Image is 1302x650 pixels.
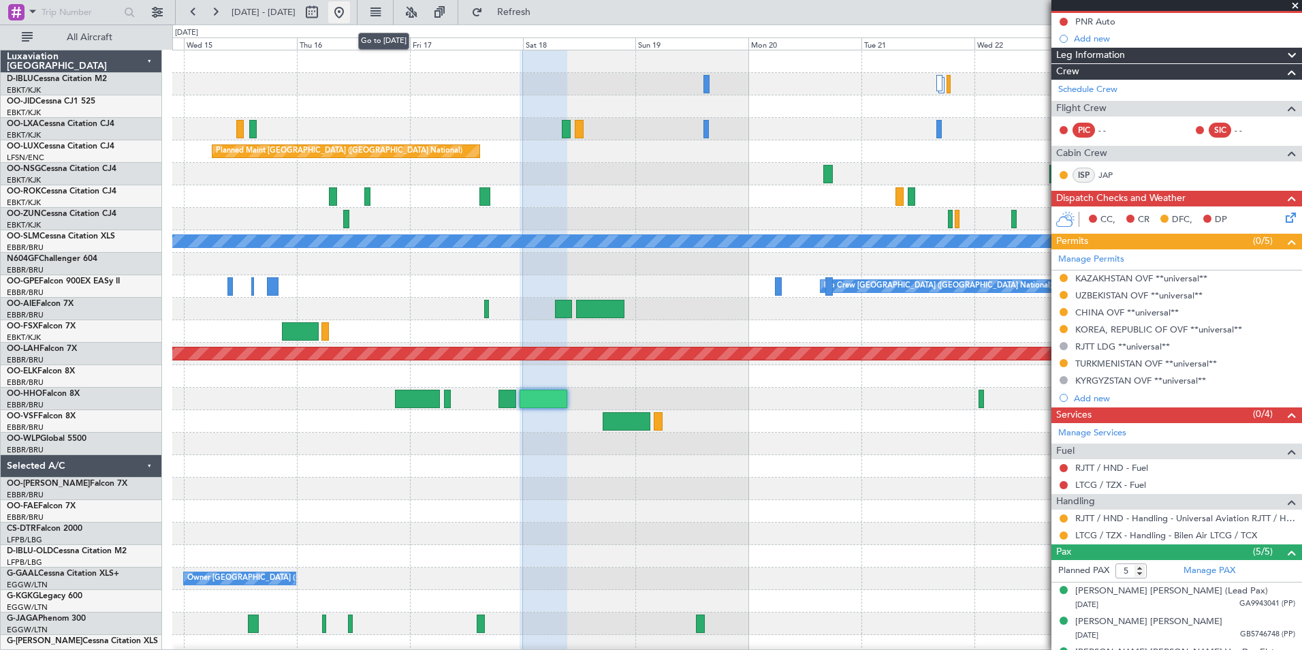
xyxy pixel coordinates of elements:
[7,277,39,285] span: OO-GPE
[7,232,39,241] span: OO-SLM
[1239,598,1295,610] span: GA9943041 (PP)
[1075,585,1268,598] div: [PERSON_NAME] [PERSON_NAME] (Lead Pax)
[7,637,158,645] a: G-[PERSON_NAME]Cessna Citation XLS
[7,592,39,600] span: G-KGKG
[358,33,409,50] div: Go to [DATE]
[7,300,36,308] span: OO-AIE
[1075,630,1098,640] span: [DATE]
[1075,273,1207,284] div: KAZAKHSTAN OVF **universal**
[1075,600,1098,610] span: [DATE]
[1056,191,1186,206] span: Dispatch Checks and Weather
[216,141,462,161] div: Planned Maint [GEOGRAPHIC_DATA] ([GEOGRAPHIC_DATA] National)
[7,310,44,320] a: EBBR/BRU
[1058,564,1109,578] label: Planned PAX
[1075,16,1115,27] div: PNR Auto
[1075,479,1146,491] a: LTCG / TZX - Fuel
[7,187,41,196] span: OO-ROK
[1253,544,1273,559] span: (5/5)
[7,490,44,500] a: EBBR/BRU
[7,210,116,218] a: OO-ZUNCessna Citation CJ4
[7,97,35,106] span: OO-JID
[7,557,42,568] a: LFPB/LBG
[1240,629,1295,640] span: GB5746748 (PP)
[7,232,115,241] a: OO-SLMCessna Citation XLS
[7,243,44,253] a: EBBR/BRU
[7,322,76,330] a: OO-FSXFalcon 7X
[1073,123,1095,138] div: PIC
[1075,512,1295,524] a: RJTT / HND - Handling - Universal Aviation RJTT / HND
[7,592,82,600] a: G-KGKGLegacy 600
[7,265,44,275] a: EBBR/BRU
[7,142,114,151] a: OO-LUXCessna Citation CJ4
[523,37,636,50] div: Sat 18
[1075,529,1257,541] a: LTCG / TZX - Handling - Bilen Air LTCG / TCX
[1074,33,1295,44] div: Add new
[7,355,44,365] a: EBBR/BRU
[1074,392,1295,404] div: Add new
[1209,123,1231,138] div: SIC
[7,480,127,488] a: OO-[PERSON_NAME]Falcon 7X
[7,142,39,151] span: OO-LUX
[35,33,144,42] span: All Aircraft
[1075,307,1179,318] div: CHINA OVF **universal**
[232,6,296,18] span: [DATE] - [DATE]
[7,75,107,83] a: D-IBLUCessna Citation M2
[7,220,41,230] a: EBKT/KJK
[1253,407,1273,421] span: (0/4)
[7,615,86,623] a: G-JAGAPhenom 300
[7,570,38,578] span: G-GAAL
[1075,290,1203,301] div: UZBEKISTAN OVF **universal**
[1075,341,1170,352] div: RJTT LDG **universal**
[1184,564,1235,578] a: Manage PAX
[7,345,39,353] span: OO-LAH
[7,165,41,173] span: OO-NSG
[1138,213,1149,227] span: CR
[7,435,40,443] span: OO-WLP
[824,276,1052,296] div: No Crew [GEOGRAPHIC_DATA] ([GEOGRAPHIC_DATA] National)
[42,2,120,22] input: Trip Number
[1100,213,1115,227] span: CC,
[7,502,76,510] a: OO-FAEFalcon 7X
[7,367,75,375] a: OO-ELKFalcon 8X
[1235,124,1265,136] div: - -
[1075,462,1148,474] a: RJTT / HND - Fuel
[410,37,523,50] div: Fri 17
[7,525,36,533] span: CS-DTR
[1056,64,1079,80] span: Crew
[7,108,41,118] a: EBKT/KJK
[7,637,82,645] span: G-[PERSON_NAME]
[7,535,42,545] a: LFPB/LBG
[1253,234,1273,248] span: (0/5)
[1075,358,1217,369] div: TURKMENISTAN OVF **universal**
[7,445,44,455] a: EBBR/BRU
[7,187,116,196] a: OO-ROKCessna Citation CJ4
[1073,168,1095,183] div: ISP
[1098,124,1129,136] div: - -
[1075,615,1222,629] div: [PERSON_NAME] [PERSON_NAME]
[7,412,38,420] span: OO-VSF
[1098,169,1129,181] a: JAP
[1056,407,1092,423] span: Services
[1056,101,1107,117] span: Flight Crew
[7,277,120,285] a: OO-GPEFalcon 900EX EASy II
[7,547,127,555] a: D-IBLU-OLDCessna Citation M2
[1056,234,1088,249] span: Permits
[1215,213,1227,227] span: DP
[7,412,76,420] a: OO-VSFFalcon 8X
[465,1,547,23] button: Refresh
[7,390,80,398] a: OO-HHOFalcon 8X
[7,367,37,375] span: OO-ELK
[7,377,44,388] a: EBBR/BRU
[7,580,48,590] a: EGGW/LTN
[7,615,38,623] span: G-JAGA
[7,332,41,343] a: EBKT/KJK
[187,568,375,589] div: Owner [GEOGRAPHIC_DATA] ([GEOGRAPHIC_DATA])
[175,27,198,39] div: [DATE]
[974,37,1087,50] div: Wed 22
[7,130,41,140] a: EBKT/KJK
[7,480,90,488] span: OO-[PERSON_NAME]
[7,345,77,353] a: OO-LAHFalcon 7X
[748,37,861,50] div: Mon 20
[1075,375,1206,386] div: KYRGYZSTAN OVF **universal**
[7,602,48,613] a: EGGW/LTN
